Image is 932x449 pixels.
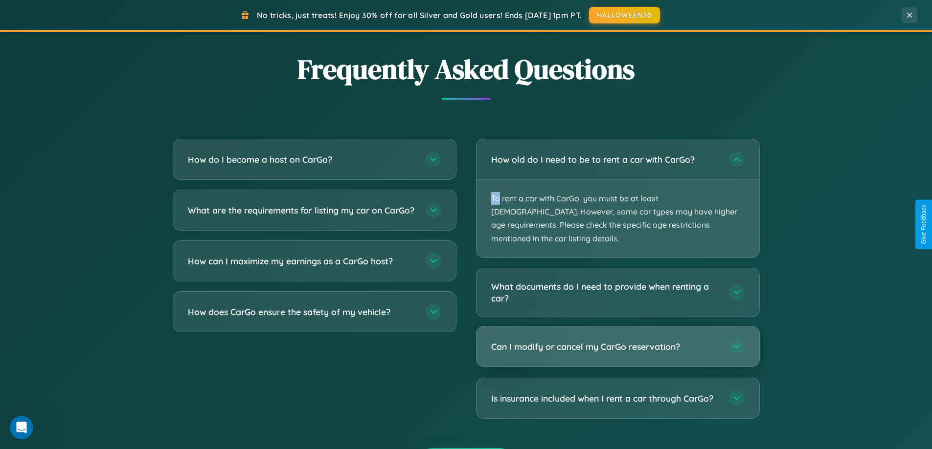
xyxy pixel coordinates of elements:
[477,180,759,257] p: To rent a car with CarGo, you must be at least [DEMOGRAPHIC_DATA]. However, some car types may ha...
[491,153,719,166] h3: How old do I need to be to rent a car with CarGo?
[491,280,719,304] h3: What documents do I need to provide when renting a car?
[188,255,416,267] h3: How can I maximize my earnings as a CarGo host?
[10,416,33,439] iframe: Intercom live chat
[188,153,416,166] h3: How do I become a host on CarGo?
[188,204,416,216] h3: What are the requirements for listing my car on CarGo?
[188,306,416,318] h3: How does CarGo ensure the safety of my vehicle?
[257,10,582,20] span: No tricks, just treats! Enjoy 30% off for all Silver and Gold users! Ends [DATE] 1pm PT.
[589,7,660,23] button: HALLOWEEN30
[173,50,760,88] h2: Frequently Asked Questions
[920,205,927,244] div: Give Feedback
[491,341,719,353] h3: Can I modify or cancel my CarGo reservation?
[491,392,719,405] h3: Is insurance included when I rent a car through CarGo?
